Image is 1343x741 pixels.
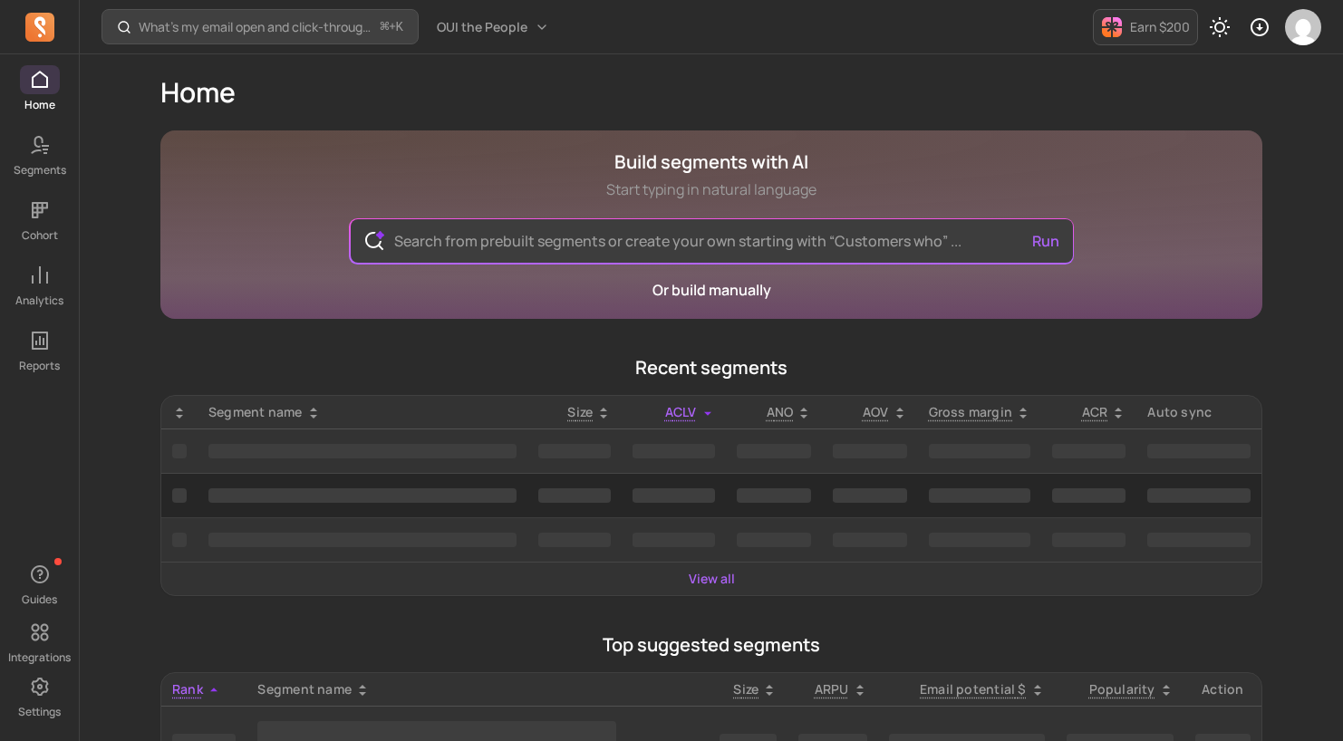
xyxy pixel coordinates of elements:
span: ‌ [929,488,1031,503]
span: ‌ [1147,533,1251,547]
button: OUI the People [426,11,560,43]
span: ANO [767,403,794,420]
p: Analytics [15,294,63,308]
span: ‌ [208,444,517,458]
span: ‌ [1147,444,1251,458]
p: AOV [863,403,889,421]
span: Size [567,403,593,420]
span: ‌ [538,488,611,503]
p: ACR [1082,403,1108,421]
img: avatar [1285,9,1321,45]
span: ‌ [172,444,187,458]
button: Guides [20,556,60,611]
span: ‌ [737,444,812,458]
p: Earn $200 [1130,18,1190,36]
p: Popularity [1089,680,1155,698]
span: ACLV [665,403,697,420]
span: ‌ [1052,444,1126,458]
p: Recent segments [160,355,1262,380]
span: Rank [172,680,203,698]
span: ‌ [172,488,187,503]
span: ‌ [633,533,714,547]
h1: Build segments with AI [606,149,816,175]
p: Gross margin [929,403,1013,421]
span: ‌ [929,533,1031,547]
p: Guides [22,592,57,607]
p: Email potential $ [920,680,1027,698]
span: ‌ [208,488,517,503]
p: Start typing in natural language [606,178,816,200]
div: Auto sync [1147,403,1251,421]
kbd: K [396,20,403,34]
span: ‌ [208,533,517,547]
div: Segment name [208,403,517,421]
p: Cohort [22,228,58,243]
span: ‌ [1147,488,1251,503]
button: Run [1025,223,1067,259]
span: ‌ [633,488,714,503]
span: ‌ [929,444,1031,458]
a: View all [689,570,735,588]
span: OUI the People [437,18,527,36]
p: Top suggested segments [160,632,1262,658]
span: Size [733,680,758,698]
div: Action [1195,680,1251,698]
p: Integrations [8,650,71,665]
span: ‌ [833,444,906,458]
span: ‌ [737,488,812,503]
p: Reports [19,359,60,373]
p: What’s my email open and click-through rate? [139,18,373,36]
span: ‌ [833,488,906,503]
span: ‌ [538,533,611,547]
span: ‌ [538,444,611,458]
button: Toggle dark mode [1202,9,1238,45]
span: ‌ [172,533,187,547]
kbd: ⌘ [380,16,390,39]
span: ‌ [1052,488,1126,503]
span: + [381,17,403,36]
button: Earn $200 [1093,9,1198,45]
p: Segments [14,163,66,178]
p: ARPU [815,680,849,698]
span: ‌ [633,444,714,458]
input: Search from prebuilt segments or create your own starting with “Customers who” ... [380,219,1044,263]
p: Settings [18,705,61,719]
h1: Home [160,76,1262,109]
span: ‌ [1052,533,1126,547]
span: ‌ [737,533,812,547]
a: Or build manually [652,280,771,300]
button: What’s my email open and click-through rate?⌘+K [101,9,419,44]
p: Home [24,98,55,112]
span: ‌ [833,533,906,547]
div: Segment name [257,680,698,698]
